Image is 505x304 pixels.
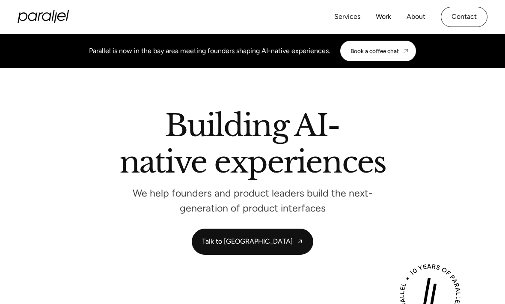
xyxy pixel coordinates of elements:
h2: Building AI-native experiences [39,111,466,180]
a: Services [334,11,360,23]
a: Contact [441,7,487,27]
a: Book a coffee chat [340,41,416,61]
div: Parallel is now in the bay area meeting founders shaping AI-native experiences. [89,46,330,56]
a: Work [376,11,391,23]
a: About [407,11,425,23]
div: Book a coffee chat [351,48,399,54]
p: We help founders and product leaders build the next-generation of product interfaces [124,190,381,212]
img: CTA arrow image [402,48,409,54]
a: home [18,10,69,23]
